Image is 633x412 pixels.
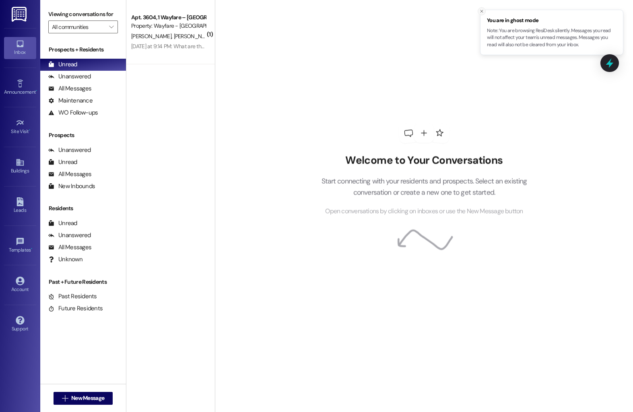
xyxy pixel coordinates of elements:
[40,278,126,286] div: Past + Future Residents
[4,195,36,217] a: Leads
[48,292,97,301] div: Past Residents
[12,7,28,22] img: ResiDesk Logo
[48,255,82,264] div: Unknown
[29,127,30,133] span: •
[487,16,617,25] span: You are in ghost mode
[52,20,105,33] input: All communities
[40,45,126,54] div: Prospects + Residents
[109,24,113,30] i: 
[325,207,523,217] span: Open conversations by clicking on inboxes or use the New Message button
[48,84,91,93] div: All Messages
[131,22,206,30] div: Property: Wayfare - [GEOGRAPHIC_DATA]
[4,116,36,138] a: Site Visit •
[40,204,126,213] div: Residents
[48,243,91,252] div: All Messages
[487,27,617,49] p: Note: You are browsing ResiDesk silently. Messages you read will not affect your team's unread me...
[48,72,91,81] div: Unanswered
[4,156,36,177] a: Buildings
[4,314,36,335] a: Support
[48,96,93,105] div: Maintenance
[48,182,95,191] div: New Inbounds
[131,13,206,22] div: Apt. 3604, 1 Wayfare – [GEOGRAPHIC_DATA]
[71,394,104,402] span: New Message
[48,170,91,178] div: All Messages
[48,146,91,154] div: Unanswered
[48,109,98,117] div: WO Follow-ups
[36,88,37,94] span: •
[309,154,539,167] h2: Welcome to Your Conversations
[4,235,36,256] a: Templates •
[478,7,486,15] button: Close toast
[48,304,103,313] div: Future Residents
[131,43,292,50] div: [DATE] at 9:14 PM: What are the days that valet trash gets picked up?
[4,274,36,296] a: Account
[54,392,113,405] button: New Message
[48,60,77,69] div: Unread
[48,8,118,20] label: Viewing conversations for
[40,131,126,139] div: Prospects
[309,175,539,198] p: Start connecting with your residents and prospects. Select an existing conversation or create a n...
[48,231,91,240] div: Unanswered
[48,158,77,166] div: Unread
[48,219,77,228] div: Unread
[62,395,68,402] i: 
[31,246,32,252] span: •
[173,33,214,40] span: [PERSON_NAME]
[131,33,174,40] span: [PERSON_NAME]
[4,37,36,59] a: Inbox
